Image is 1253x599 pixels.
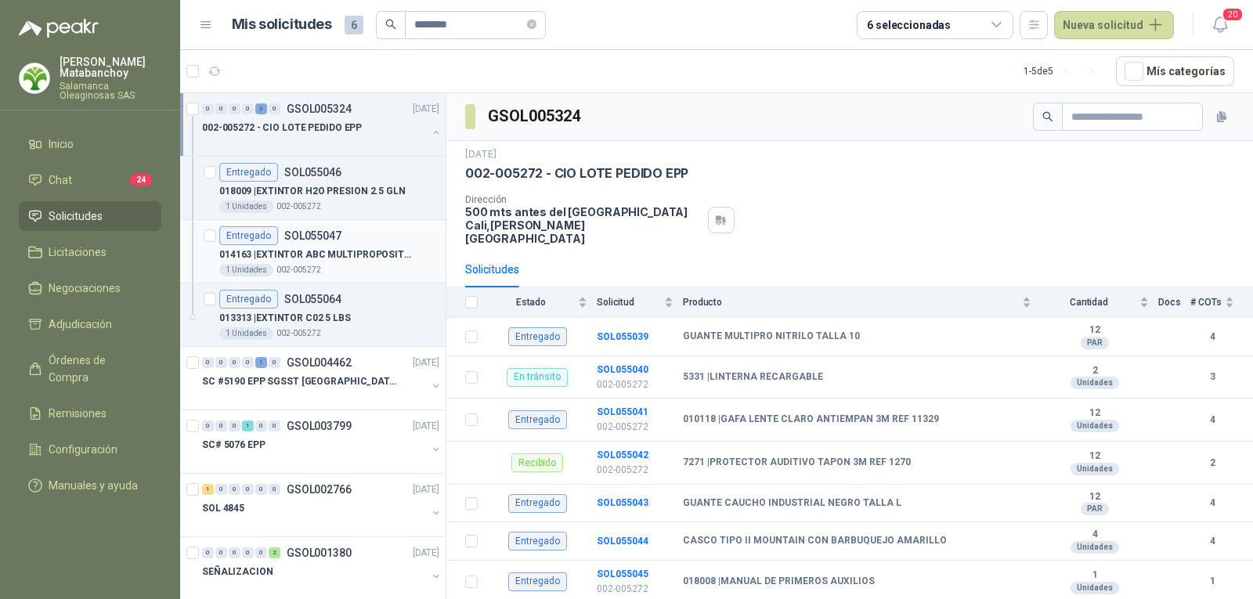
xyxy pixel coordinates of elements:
[511,453,563,472] div: Recibido
[49,280,121,297] span: Negociaciones
[1190,534,1234,549] b: 4
[219,226,278,245] div: Entregado
[1054,11,1174,39] button: Nueva solicitud
[597,331,648,342] a: SOL055039
[49,477,138,494] span: Manuales y ayuda
[487,287,597,318] th: Estado
[597,377,673,392] p: 002-005272
[202,543,442,594] a: 0 0 0 0 0 2 GSOL001380[DATE] SEÑALIZACION
[49,352,146,386] span: Órdenes de Compra
[527,20,536,29] span: close-circle
[1024,59,1103,84] div: 1 - 5 de 5
[202,99,442,150] a: 0 0 0 0 3 0 GSOL005324[DATE] 002-005272 - CIO LOTE PEDIDO EPP
[269,420,280,431] div: 0
[276,264,321,276] p: 002-005272
[19,273,161,303] a: Negociaciones
[242,357,254,368] div: 0
[219,264,273,276] div: 1 Unidades
[287,420,352,431] p: GSOL003799
[202,420,214,431] div: 0
[683,456,911,469] b: 7271 | PROTECTOR AUDITIVO TAPON 3M REF 1270
[1190,370,1234,384] b: 3
[385,19,396,30] span: search
[19,471,161,500] a: Manuales y ayuda
[242,420,254,431] div: 1
[508,572,567,591] div: Entregado
[488,104,583,128] h3: GSOL005324
[19,19,99,38] img: Logo peakr
[683,576,875,588] b: 018008 | MANUAL DE PRIMEROS AUXILIOS
[1071,377,1119,389] div: Unidades
[219,247,414,262] p: 014163 | EXTINTOR ABC MULTIPROPOSITO 10 LBS
[60,56,161,78] p: [PERSON_NAME] Matabanchoy
[219,184,406,199] p: 018009 | EXTINTOR H2O PRESION 2.5 GLN
[487,297,575,308] span: Estado
[508,327,567,346] div: Entregado
[202,353,442,403] a: 0 0 0 0 1 0 GSOL004462[DATE] SC #5190 EPP SGSST [GEOGRAPHIC_DATA]
[180,220,446,283] a: EntregadoSOL055047014163 |EXTINTOR ABC MULTIPROPOSITO 10 LBS1 Unidades002-005272
[597,406,648,417] a: SOL055041
[1190,496,1234,511] b: 4
[597,497,648,508] b: SOL055043
[597,536,648,547] a: SOL055044
[49,207,103,225] span: Solicitudes
[1206,11,1234,39] button: 20
[49,135,74,153] span: Inicio
[683,287,1041,318] th: Producto
[255,484,267,495] div: 0
[1041,569,1149,582] b: 1
[19,309,161,339] a: Adjudicación
[1190,297,1222,308] span: # COTs
[20,63,49,93] img: Company Logo
[1071,463,1119,475] div: Unidades
[1081,503,1109,515] div: PAR
[215,357,227,368] div: 0
[49,405,107,422] span: Remisiones
[508,410,567,429] div: Entregado
[229,357,240,368] div: 0
[215,484,227,495] div: 0
[1042,111,1053,122] span: search
[413,482,439,497] p: [DATE]
[508,532,567,550] div: Entregado
[1071,582,1119,594] div: Unidades
[202,484,214,495] div: 1
[180,157,446,220] a: EntregadoSOL055046018009 |EXTINTOR H2O PRESION 2.5 GLN1 Unidades002-005272
[1081,337,1109,349] div: PAR
[284,230,341,241] p: SOL055047
[284,167,341,178] p: SOL055046
[202,438,265,453] p: SC# 5076 EPP
[683,497,901,510] b: GUANTE CAUCHO INDUSTRIAL NEGRO TALLA L
[229,547,240,558] div: 0
[219,200,273,213] div: 1 Unidades
[527,17,536,32] span: close-circle
[49,441,117,458] span: Configuración
[465,205,702,245] p: 500 mts antes del [GEOGRAPHIC_DATA] Cali , [PERSON_NAME][GEOGRAPHIC_DATA]
[1071,541,1119,554] div: Unidades
[215,547,227,558] div: 0
[229,484,240,495] div: 0
[413,419,439,434] p: [DATE]
[202,547,214,558] div: 0
[597,364,648,375] b: SOL055040
[287,103,352,114] p: GSOL005324
[1071,420,1119,432] div: Unidades
[867,16,951,34] div: 6 seleccionadas
[465,194,702,205] p: Dirección
[345,16,363,34] span: 6
[597,449,648,460] a: SOL055042
[180,283,446,347] a: EntregadoSOL055064013313 |EXTINTOR C02 5 LBS1 Unidades002-005272
[413,102,439,117] p: [DATE]
[229,103,240,114] div: 0
[255,357,267,368] div: 1
[413,355,439,370] p: [DATE]
[465,165,688,182] p: 002-005272 - CIO LOTE PEDIDO EPP
[287,357,352,368] p: GSOL004462
[597,297,661,308] span: Solicitud
[19,345,161,392] a: Órdenes de Compra
[19,165,161,195] a: Chat24
[242,547,254,558] div: 0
